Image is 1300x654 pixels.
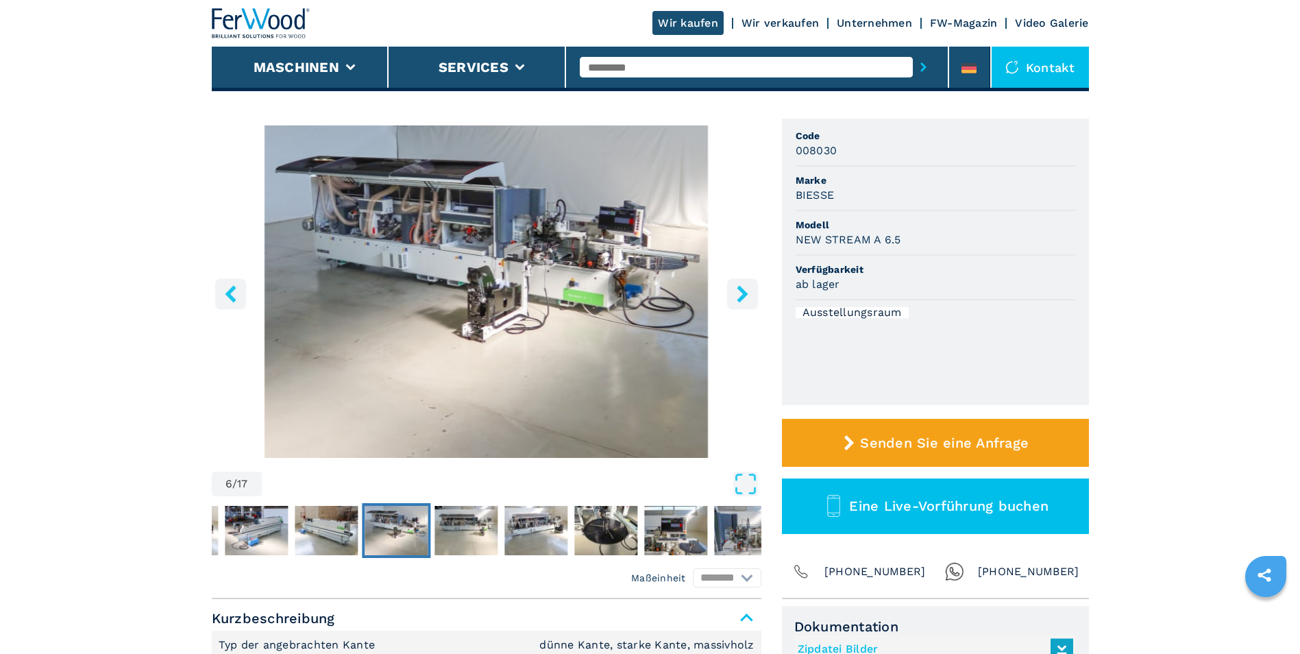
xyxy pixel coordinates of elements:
iframe: Chat [1242,592,1290,644]
button: Go to Slide 4 [222,503,291,558]
em: dünne Kante, starke Kante, massivholz [539,640,754,651]
h3: NEW STREAM A 6.5 [796,232,901,247]
div: Kontakt [992,47,1089,88]
img: 9420e518d3d3bc1c02bc16b7e7f7bc6b [225,506,288,555]
img: 4ca86465f23ba315dda61efdd64fa8ac [644,506,707,555]
a: Wir verkaufen [741,16,819,29]
button: Go to Slide 11 [711,503,780,558]
span: / [232,479,237,489]
span: [PHONE_NUMBER] [824,562,926,581]
span: 6 [225,479,232,489]
h3: 008030 [796,143,837,158]
em: Maßeinheit [631,571,686,585]
button: Go to Slide 6 [362,503,430,558]
img: Whatsapp [945,562,964,581]
span: Senden Sie eine Anfrage [860,435,1029,451]
h3: BIESSE [796,187,835,203]
img: Phone [792,562,811,581]
div: Ausstellungsraum [796,307,909,318]
span: [PHONE_NUMBER] [978,562,1079,581]
span: Verfügbarkeit [796,263,1075,276]
span: Marke [796,173,1075,187]
img: cbc7bf27c74bcd71b4e2cf57389b9c92 [714,506,777,555]
button: Maschinen [254,59,339,75]
button: Services [439,59,508,75]
button: Go to Slide 8 [502,503,570,558]
img: 6f07ce6896636b80e85d633925d646e8 [574,506,637,555]
img: 6a65efe262608d96ca6465372fbf53ac [434,506,498,555]
button: Go to Slide 9 [572,503,640,558]
span: Modell [796,218,1075,232]
img: Ferwood [212,8,310,38]
a: Wir kaufen [652,11,724,35]
button: right-button [727,278,758,309]
button: Senden Sie eine Anfrage [782,419,1089,467]
span: Eine Live-Vorführung buchen [849,498,1048,514]
a: FW-Magazin [930,16,998,29]
img: 4a8861d02defd571c35ff8b79eb2e36e [295,506,358,555]
div: Go to Slide 6 [212,125,761,458]
button: Open Fullscreen [265,472,758,496]
a: Video Galerie [1015,16,1088,29]
h3: ab lager [796,276,840,292]
p: Typ der angebrachten Kante [219,638,379,653]
a: sharethis [1247,558,1281,592]
nav: Thumbnail Navigation [12,503,562,558]
span: Code [796,129,1075,143]
button: submit-button [913,51,934,83]
img: Einseitige Kantenanleimmaschine BIESSE NEW STREAM A 6.5 [212,125,761,458]
img: 3c3d47521e0782155f044d444caa1d36 [504,506,567,555]
span: Kurzbeschreibung [212,606,761,631]
button: Eine Live-Vorführung buchen [782,479,1089,534]
button: Go to Slide 5 [292,503,360,558]
img: Kontakt [1005,60,1019,74]
button: Go to Slide 10 [641,503,710,558]
button: Go to Slide 7 [432,503,500,558]
a: Unternehmen [837,16,912,29]
span: Dokumentation [794,618,1077,635]
img: 32612b326202130bd214aeae471c775b [365,506,428,555]
button: left-button [215,278,246,309]
span: 17 [237,479,248,489]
